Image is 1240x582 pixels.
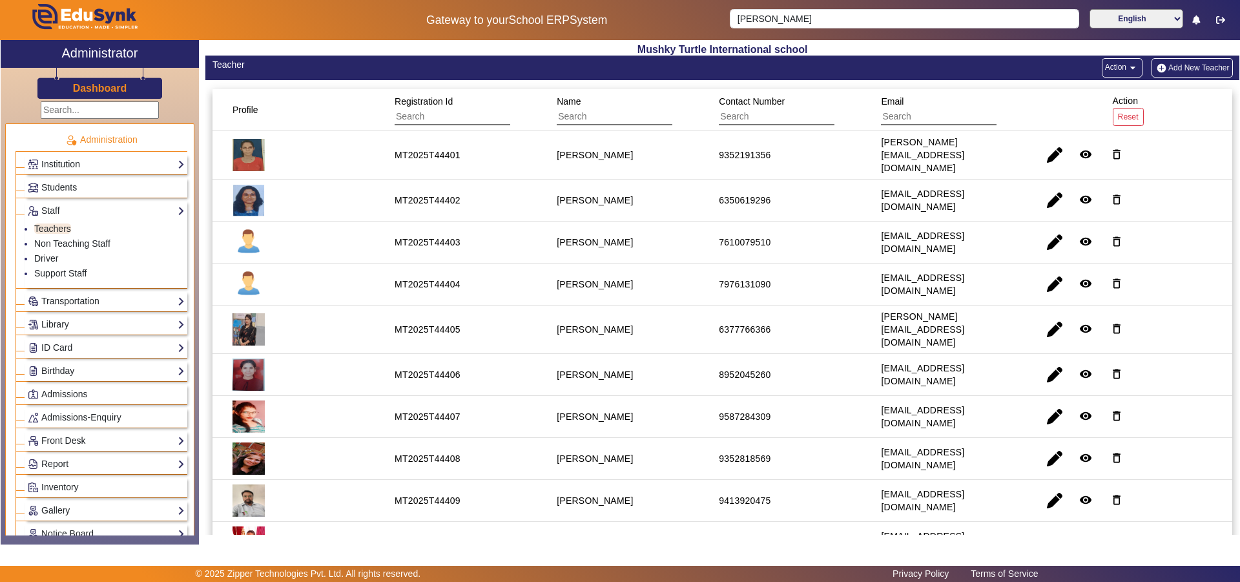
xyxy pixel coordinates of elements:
span: School ERP [509,14,570,26]
div: Contact Number [714,90,851,130]
div: MT2025T44404 [395,278,460,291]
img: 872166bf-0405-425c-ba5e-abb4292b362a [232,442,265,475]
input: Search... [41,101,159,119]
div: [PERSON_NAME][EMAIL_ADDRESS][DOMAIN_NAME] [881,136,1013,174]
div: 6350619296 [719,194,770,207]
staff-with-status: [PERSON_NAME] [557,279,633,289]
div: 7610079510 [719,236,770,249]
img: profile.png [232,268,265,300]
a: Privacy Policy [886,565,955,582]
span: Name [557,96,581,107]
div: [EMAIL_ADDRESS][DOMAIN_NAME] [881,446,1013,472]
staff-with-status: [PERSON_NAME] [557,195,633,205]
a: Admissions-Enquiry [28,410,185,425]
mat-icon: remove_red_eye [1079,235,1092,248]
mat-icon: remove_red_eye [1079,410,1092,422]
div: Profile [228,98,274,121]
span: Registration Id [395,96,453,107]
img: d6e2f1e8-a8f6-40ad-80d6-cc874bb6f5a7 [232,184,265,216]
mat-icon: remove_red_eye [1079,277,1092,290]
a: Admissions [28,387,185,402]
img: add-new-student.png [1155,63,1168,74]
mat-icon: remove_red_eye [1079,148,1092,161]
div: [EMAIL_ADDRESS][DOMAIN_NAME] [881,362,1013,388]
a: Driver [34,253,58,264]
div: [PERSON_NAME][EMAIL_ADDRESS][DOMAIN_NAME] [881,310,1013,349]
mat-icon: delete_outline [1110,277,1123,290]
img: Inventory.png [28,483,38,492]
span: Contact Number [719,96,785,107]
h5: Gateway to your System [317,14,716,27]
img: 71ec2167-aaaf-462d-852a-8920c3a30bc6 [232,139,265,171]
mat-icon: delete_outline [1110,148,1123,161]
input: Search [719,109,834,125]
p: Administration [15,133,187,147]
img: 2f12a9fe-8c86-411d-a15e-df9e77051e2b [232,526,265,559]
a: Terms of Service [964,565,1044,582]
input: Search [557,109,672,125]
div: 9352191356 [719,149,770,161]
div: Email [876,90,1013,130]
input: Search [881,109,997,125]
div: [EMAIL_ADDRESS][DOMAIN_NAME] [881,271,1013,297]
div: MT2025T44407 [395,410,460,423]
p: © 2025 Zipper Technologies Pvt. Ltd. All rights reserved. [196,567,421,581]
div: 9587284309 [719,410,770,423]
h2: Administrator [62,45,138,61]
mat-icon: remove_red_eye [1079,322,1092,335]
div: [EMAIL_ADDRESS][DOMAIN_NAME] [881,229,1013,255]
staff-with-status: [PERSON_NAME] [557,495,633,506]
div: [EMAIL_ADDRESS][DOMAIN_NAME] [881,530,1013,556]
div: 9413920475 [719,494,770,507]
img: Students.png [28,183,38,192]
mat-icon: delete_outline [1110,322,1123,335]
div: 9352818569 [719,452,770,465]
div: MT2025T44403 [395,236,460,249]
mat-icon: remove_red_eye [1079,193,1092,206]
mat-icon: arrow_drop_down [1126,61,1139,74]
div: MT2025T44409 [395,494,460,507]
img: 93bca19b-ea1c-4dfb-b70c-f6b5250119f0 [232,484,265,517]
div: Action [1108,89,1148,130]
div: MT2025T44405 [395,323,460,336]
img: Administration.png [65,134,77,146]
staff-with-status: [PERSON_NAME] [557,453,633,464]
mat-icon: delete_outline [1110,410,1123,422]
img: Admissions.png [28,390,38,399]
img: profile.png [232,226,265,258]
mat-icon: delete_outline [1110,193,1123,206]
div: Registration Id [390,90,526,130]
mat-icon: delete_outline [1110,235,1123,248]
h2: Mushky Turtle International school [205,43,1239,56]
staff-with-status: [PERSON_NAME] [557,324,633,335]
img: 65322242-36d1-40ad-8c98-070412642cc2 [232,400,265,433]
mat-icon: remove_red_eye [1079,494,1092,506]
div: 8952045260 [719,368,770,381]
img: 285ee869-edf2-4a2b-8fc2-4bcb918d03fc [232,313,265,346]
a: Inventory [28,480,185,495]
mat-icon: remove_red_eye [1079,452,1092,464]
staff-with-status: [PERSON_NAME] [557,369,633,380]
span: Admissions-Enquiry [41,412,121,422]
div: Teacher [212,58,716,72]
button: Action [1102,58,1142,78]
span: Admissions [41,389,88,399]
div: MT2025T44401 [395,149,460,161]
span: Students [41,182,77,192]
staff-with-status: [PERSON_NAME] [557,237,633,247]
a: Non Teaching Staff [34,238,110,249]
div: 7976131090 [719,278,770,291]
div: [EMAIL_ADDRESS][DOMAIN_NAME] [881,488,1013,514]
h3: Dashboard [73,82,127,94]
span: Email [881,96,904,107]
button: Add New Teacher [1152,58,1233,78]
div: [EMAIL_ADDRESS][DOMAIN_NAME] [881,404,1013,430]
img: Behavior-reports.png [28,413,38,422]
div: MT2025T44406 [395,368,460,381]
mat-icon: delete_outline [1110,452,1123,464]
a: Dashboard [72,81,128,95]
span: Inventory [41,482,79,492]
mat-icon: delete_outline [1110,368,1123,380]
div: [EMAIL_ADDRESS][DOMAIN_NAME] [881,187,1013,213]
a: Students [28,180,185,195]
